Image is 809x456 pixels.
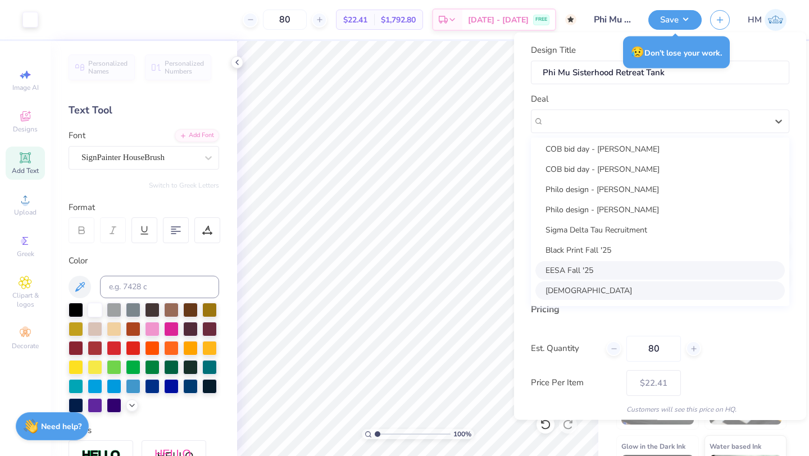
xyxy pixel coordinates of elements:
input: Untitled Design [585,8,640,31]
span: Image AI [12,83,39,92]
span: Clipart & logos [6,291,45,309]
label: Deal [531,93,548,106]
div: Black Print Fall '25 [535,240,785,259]
span: [DATE] - [DATE] [468,14,529,26]
span: $1,792.80 [381,14,416,26]
div: Pricing [531,302,789,316]
span: Add Text [12,166,39,175]
div: Styles [69,424,219,437]
a: HM [748,9,787,31]
div: EESA Fall '25 [535,261,785,279]
div: Color [69,254,219,267]
span: Decorate [12,341,39,350]
div: Sigma Alpha Mu [535,301,785,320]
div: COB bid day - [PERSON_NAME] [535,139,785,158]
span: 100 % [453,429,471,439]
span: Greek [17,249,34,258]
span: 😥 [631,45,644,60]
span: FREE [535,16,547,24]
div: Add Font [175,129,219,142]
div: Text Tool [69,103,219,118]
div: [DEMOGRAPHIC_DATA] [535,281,785,299]
span: HM [748,13,762,26]
button: Switch to Greek Letters [149,181,219,190]
input: – – [263,10,307,30]
div: Philo design - [PERSON_NAME] [535,180,785,198]
span: Personalized Names [88,60,128,75]
img: Heldana Mekebeb [765,9,787,31]
span: Designs [13,125,38,134]
label: Font [69,129,85,142]
button: Save [648,10,702,30]
input: e.g. 7428 c [100,276,219,298]
label: Design Title [531,44,576,57]
span: Water based Ink [710,440,761,452]
div: Sigma Delta Tau Recruitment [535,220,785,239]
div: Format [69,201,220,214]
input: – – [626,335,681,361]
strong: Need help? [41,421,81,432]
div: Customers will see this price on HQ. [531,404,789,414]
span: Upload [14,208,37,217]
label: Est. Quantity [531,342,598,355]
div: COB bid day - [PERSON_NAME] [535,159,785,178]
label: Price Per Item [531,376,618,389]
div: Don’t lose your work. [623,37,730,69]
span: Personalized Numbers [165,60,204,75]
span: $22.41 [343,14,367,26]
div: Philo design - [PERSON_NAME] [535,200,785,218]
span: Glow in the Dark Ink [621,440,685,452]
